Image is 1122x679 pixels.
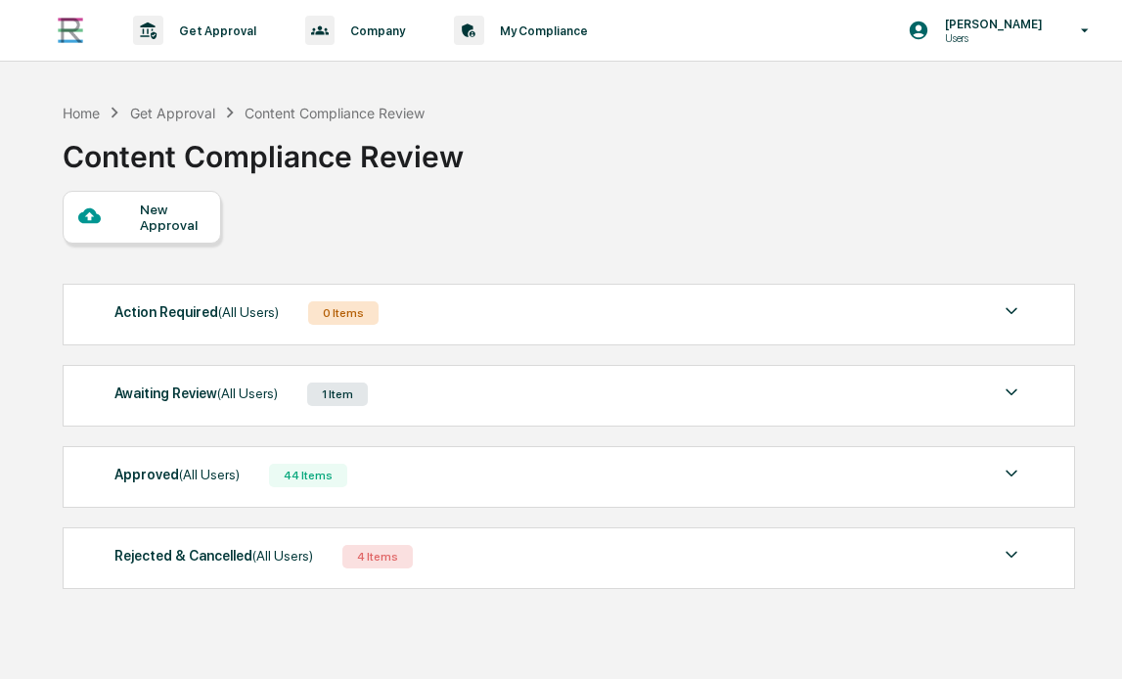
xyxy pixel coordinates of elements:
[929,31,1053,45] p: Users
[1000,543,1023,566] img: caret
[63,105,100,121] div: Home
[1000,381,1023,404] img: caret
[114,381,278,406] div: Awaiting Review
[269,464,347,487] div: 44 Items
[929,17,1053,31] p: [PERSON_NAME]
[335,23,415,38] p: Company
[130,105,215,121] div: Get Approval
[179,467,240,482] span: (All Users)
[342,545,413,568] div: 4 Items
[1000,299,1023,323] img: caret
[114,462,240,487] div: Approved
[245,105,425,121] div: Content Compliance Review
[163,23,266,38] p: Get Approval
[114,299,279,325] div: Action Required
[1059,614,1112,667] iframe: Open customer support
[218,304,279,320] span: (All Users)
[114,543,313,568] div: Rejected & Cancelled
[47,7,94,54] img: logo
[217,385,278,401] span: (All Users)
[484,23,598,38] p: My Compliance
[63,123,464,174] div: Content Compliance Review
[1000,462,1023,485] img: caret
[140,202,205,233] div: New Approval
[252,548,313,564] span: (All Users)
[308,301,379,325] div: 0 Items
[307,383,368,406] div: 1 Item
